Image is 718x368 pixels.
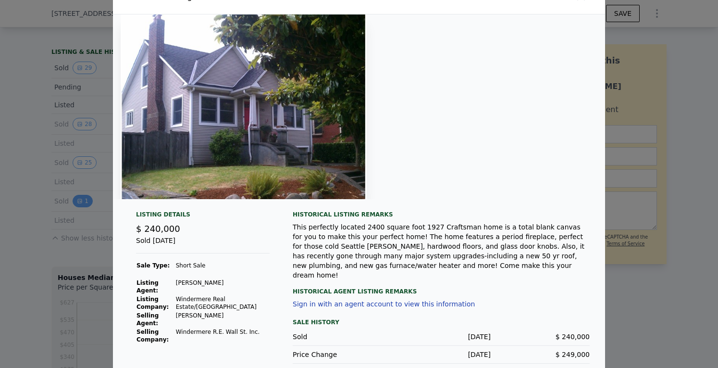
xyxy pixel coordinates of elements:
[556,351,590,358] span: $ 249,000
[136,312,159,327] strong: Selling Agent:
[136,236,270,254] div: Sold [DATE]
[136,262,170,269] strong: Sale Type:
[136,224,180,234] span: $ 240,000
[293,222,590,280] div: This perfectly located 2400 square foot 1927 Craftsman home is a total blank canvas for you to ma...
[136,296,169,310] strong: Listing Company:
[175,311,270,328] td: [PERSON_NAME]
[136,329,169,343] strong: Selling Company:
[392,332,491,342] div: [DATE]
[293,300,475,308] button: Sign in with an agent account to view this information
[293,211,590,218] div: Historical Listing remarks
[293,332,392,342] div: Sold
[293,350,392,359] div: Price Change
[175,261,270,270] td: Short Sale
[293,280,590,295] div: Historical Agent Listing Remarks
[392,350,491,359] div: [DATE]
[121,14,367,199] img: Property Img
[175,295,270,311] td: Windermere Real Estate/[GEOGRAPHIC_DATA]
[293,317,590,328] div: Sale History
[556,333,590,341] span: $ 240,000
[175,279,270,295] td: [PERSON_NAME]
[136,211,270,222] div: Listing Details
[175,328,270,344] td: Windermere R.E. Wall St. Inc.
[136,279,159,294] strong: Listing Agent:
